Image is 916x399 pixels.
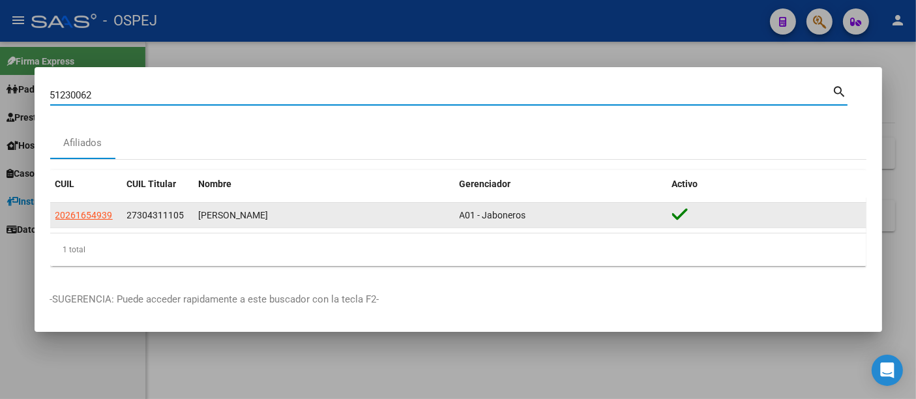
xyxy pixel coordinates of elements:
[672,179,698,189] span: Activo
[50,292,866,307] p: -SUGERENCIA: Puede acceder rapidamente a este buscador con la tecla F2-
[63,136,102,151] div: Afiliados
[127,179,177,189] span: CUIL Titular
[50,170,122,198] datatable-header-cell: CUIL
[667,170,866,198] datatable-header-cell: Activo
[199,179,232,189] span: Nombre
[127,210,185,220] span: 27304311105
[50,233,866,266] div: 1 total
[55,179,75,189] span: CUIL
[460,210,526,220] span: A01 - Jaboneros
[194,170,454,198] datatable-header-cell: Nombre
[199,208,449,223] div: [PERSON_NAME]
[122,170,194,198] datatable-header-cell: CUIL Titular
[833,83,848,98] mat-icon: search
[454,170,667,198] datatable-header-cell: Gerenciador
[460,179,511,189] span: Gerenciador
[55,210,113,220] span: 20261654939
[872,355,903,386] div: Open Intercom Messenger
